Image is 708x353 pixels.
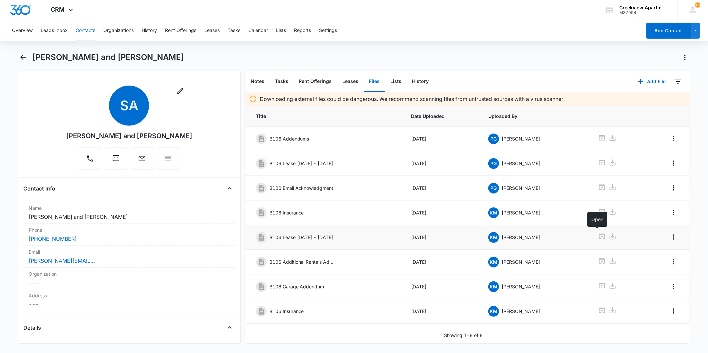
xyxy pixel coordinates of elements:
a: [PERSON_NAME][EMAIL_ADDRESS][PERSON_NAME][DOMAIN_NAME] [29,257,95,265]
div: Address--- [23,289,235,311]
td: [DATE] [403,250,480,274]
a: Email [131,158,153,164]
label: Phone [29,226,230,233]
p: B106 Email Acknowledgment [269,184,334,191]
button: Rent Offerings [165,20,196,41]
p: [PERSON_NAME] [502,308,540,315]
button: Leases [204,20,220,41]
button: Close [224,322,235,333]
button: Tasks [270,71,294,92]
span: KM [488,306,499,317]
button: Email [131,148,153,170]
button: Close [224,183,235,194]
p: B106 Lease [DATE] - [DATE] [269,160,333,167]
button: Overview [12,20,33,41]
td: [DATE] [403,225,480,250]
dd: --- [29,279,230,287]
a: [PHONE_NUMBER] [29,235,77,243]
span: 156 [695,2,700,8]
h1: [PERSON_NAME] and [PERSON_NAME] [32,52,184,62]
p: B106 Insurance [269,209,304,216]
button: History [142,20,157,41]
div: notifications count [695,2,700,8]
h4: Details [23,324,41,332]
a: Call [79,158,101,164]
button: History [407,71,434,92]
label: Email [29,248,230,255]
button: Overflow Menu [668,281,679,292]
div: account name [619,5,668,10]
div: Open [587,212,607,227]
div: Organization--- [23,268,235,289]
p: B106 Garage Addendum [269,283,324,290]
label: Organization [29,270,230,277]
button: Lists [385,71,407,92]
td: [DATE] [403,200,480,225]
span: Date Uploaded [411,113,472,120]
p: B106 Additional Rentals Addendum [269,258,336,265]
button: Overflow Menu [668,256,679,267]
button: Filters [673,76,683,87]
button: Call [79,148,101,170]
a: Text [105,158,127,164]
div: [PERSON_NAME] and [PERSON_NAME] [66,131,192,141]
button: Add Contact [646,23,691,39]
span: Sa [109,86,149,126]
button: Lists [276,20,286,41]
dd: [PERSON_NAME] and [PERSON_NAME] [29,213,230,221]
button: Add File [631,74,673,90]
p: [PERSON_NAME] [502,234,540,241]
span: CRM [51,6,65,13]
p: [PERSON_NAME] [502,283,540,290]
span: Title [256,113,395,120]
button: Settings [319,20,337,41]
button: Calendar [248,20,268,41]
button: Overflow Menu [668,133,679,144]
button: Overflow Menu [668,158,679,169]
span: Uploaded By [488,113,582,120]
button: Files [364,71,385,92]
span: PG [488,158,499,169]
button: Text [105,148,127,170]
h4: Contact Info [23,184,55,192]
div: Name[PERSON_NAME] and [PERSON_NAME] [23,202,235,224]
p: Downloading external files could be dangerous. We recommend scanning files from untrusted sources... [260,95,565,103]
button: Rent Offerings [294,71,337,92]
button: Leads Inbox [41,20,68,41]
td: [DATE] [403,151,480,176]
div: Email[PERSON_NAME][EMAIL_ADDRESS][PERSON_NAME][DOMAIN_NAME] [23,246,235,268]
button: Overflow Menu [668,182,679,193]
p: [PERSON_NAME] [502,258,540,265]
td: [DATE] [403,127,480,151]
p: B106 Lease [DATE] - [DATE] [269,234,333,241]
button: Tasks [228,20,240,41]
div: account id [619,10,668,15]
button: Contacts [76,20,95,41]
p: [PERSON_NAME] [502,135,540,142]
p: [PERSON_NAME] [502,209,540,216]
div: Phone[PHONE_NUMBER] [23,224,235,246]
button: Leases [337,71,364,92]
p: [PERSON_NAME] [502,160,540,167]
dd: --- [29,300,230,308]
td: [DATE] [403,299,480,324]
button: Overflow Menu [668,207,679,218]
span: KM [488,232,499,243]
span: PG [488,134,499,144]
td: [DATE] [403,176,480,200]
button: Organizations [103,20,134,41]
p: [PERSON_NAME] [502,184,540,191]
span: KM [488,257,499,267]
p: Showing 1-8 of 8 [444,332,483,339]
span: KM [488,281,499,292]
button: Overflow Menu [668,306,679,316]
button: Notes [245,71,270,92]
span: KM [488,207,499,218]
button: Back [18,52,28,63]
p: B106 Insurance [269,308,304,315]
td: [DATE] [403,274,480,299]
label: Address [29,292,230,299]
button: Reports [294,20,311,41]
button: Actions [680,52,690,63]
span: PG [488,183,499,193]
